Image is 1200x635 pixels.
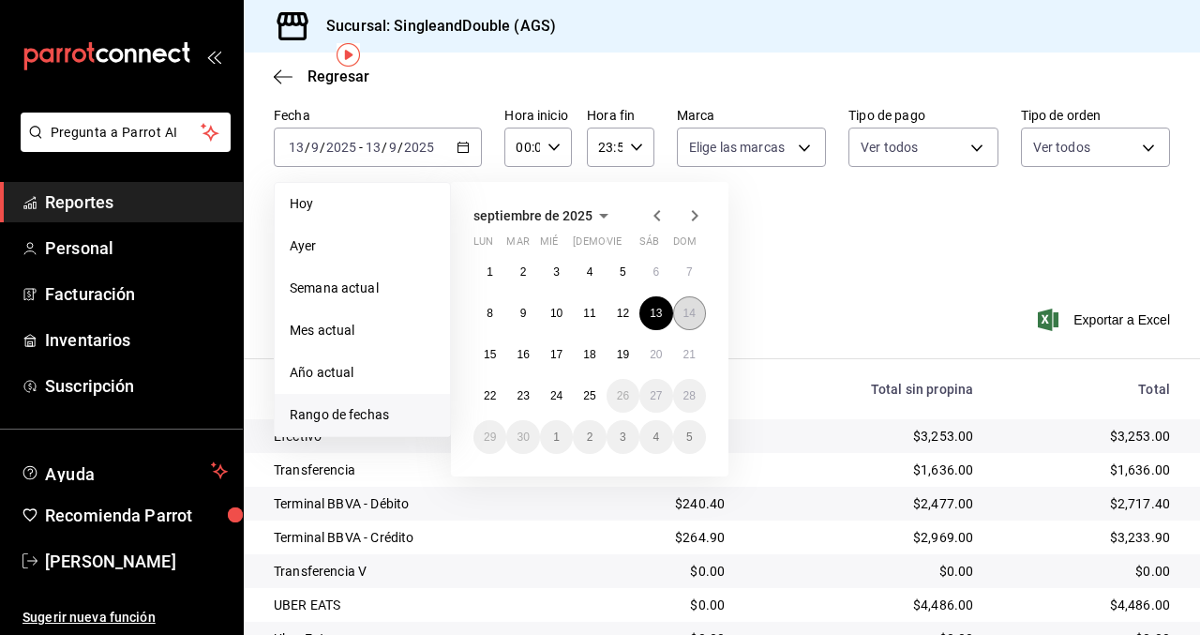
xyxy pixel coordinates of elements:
[606,596,725,614] div: $0.00
[311,15,556,38] h3: Sucursal: SingleandDouble (AGS)
[517,348,529,361] abbr: 16 de septiembre de 2025
[473,338,506,371] button: 15 de septiembre de 2025
[673,420,706,454] button: 5 de octubre de 2025
[274,109,482,122] label: Fecha
[620,265,626,279] abbr: 5 de septiembre de 2025
[607,255,639,289] button: 5 de septiembre de 2025
[550,307,562,320] abbr: 10 de septiembre de 2025
[686,431,693,444] abbr: 5 de octubre de 2025
[607,420,639,454] button: 3 de octubre de 2025
[587,109,654,122] label: Hora fin
[639,420,672,454] button: 4 de octubre de 2025
[45,373,228,399] span: Suscripción
[45,281,228,307] span: Facturación
[45,460,203,482] span: Ayuda
[683,307,696,320] abbr: 14 de septiembre de 2025
[484,348,496,361] abbr: 15 de septiembre de 2025
[13,136,231,156] a: Pregunta a Parrot AI
[1003,382,1170,397] div: Total
[573,235,683,255] abbr: jueves
[506,235,529,255] abbr: martes
[540,338,573,371] button: 17 de septiembre de 2025
[689,138,785,157] span: Elige las marcas
[650,307,662,320] abbr: 13 de septiembre de 2025
[310,140,320,155] input: --
[473,296,506,330] button: 8 de septiembre de 2025
[553,265,560,279] abbr: 3 de septiembre de 2025
[1003,562,1170,581] div: $0.00
[1021,109,1170,122] label: Tipo de orden
[607,379,639,413] button: 26 de septiembre de 2025
[639,338,672,371] button: 20 de septiembre de 2025
[45,549,228,574] span: [PERSON_NAME]
[540,235,558,255] abbr: miércoles
[550,389,562,402] abbr: 24 de septiembre de 2025
[22,608,228,627] span: Sugerir nueva función
[607,296,639,330] button: 12 de septiembre de 2025
[506,338,539,371] button: 16 de septiembre de 2025
[673,379,706,413] button: 28 de septiembre de 2025
[506,420,539,454] button: 30 de septiembre de 2025
[686,265,693,279] abbr: 7 de septiembre de 2025
[397,140,403,155] span: /
[683,389,696,402] abbr: 28 de septiembre de 2025
[1033,138,1090,157] span: Ver todos
[673,255,706,289] button: 7 de septiembre de 2025
[45,235,228,261] span: Personal
[484,431,496,444] abbr: 29 de septiembre de 2025
[288,140,305,155] input: --
[755,562,973,581] div: $0.00
[683,348,696,361] abbr: 21 de septiembre de 2025
[504,109,572,122] label: Hora inicio
[606,562,725,581] div: $0.00
[583,307,595,320] abbr: 11 de septiembre de 2025
[650,348,662,361] abbr: 20 de septiembre de 2025
[755,528,973,547] div: $2,969.00
[506,379,539,413] button: 23 de septiembre de 2025
[1003,494,1170,513] div: $2,717.40
[337,43,360,67] img: Tooltip marker
[673,296,706,330] button: 14 de septiembre de 2025
[848,109,997,122] label: Tipo de pago
[617,389,629,402] abbr: 26 de septiembre de 2025
[45,503,228,528] span: Recomienda Parrot
[587,431,593,444] abbr: 2 de octubre de 2025
[606,528,725,547] div: $264.90
[517,431,529,444] abbr: 30 de septiembre de 2025
[365,140,382,155] input: --
[861,138,918,157] span: Ver todos
[382,140,387,155] span: /
[206,49,221,64] button: open_drawer_menu
[45,327,228,353] span: Inventarios
[573,255,606,289] button: 4 de septiembre de 2025
[487,307,493,320] abbr: 8 de septiembre de 2025
[274,562,576,581] div: Transferencia V
[520,307,527,320] abbr: 9 de septiembre de 2025
[1042,309,1170,331] button: Exportar a Excel
[290,363,435,383] span: Año actual
[677,109,826,122] label: Marca
[1003,461,1170,479] div: $1,636.00
[639,255,672,289] button: 6 de septiembre de 2025
[484,389,496,402] abbr: 22 de septiembre de 2025
[290,321,435,340] span: Mes actual
[550,348,562,361] abbr: 17 de septiembre de 2025
[652,431,659,444] abbr: 4 de octubre de 2025
[573,379,606,413] button: 25 de septiembre de 2025
[45,189,228,215] span: Reportes
[506,255,539,289] button: 2 de septiembre de 2025
[487,265,493,279] abbr: 1 de septiembre de 2025
[639,296,672,330] button: 13 de septiembre de 2025
[290,405,435,425] span: Rango de fechas
[583,348,595,361] abbr: 18 de septiembre de 2025
[520,265,527,279] abbr: 2 de septiembre de 2025
[51,123,202,143] span: Pregunta a Parrot AI
[359,140,363,155] span: -
[290,279,435,298] span: Semana actual
[274,528,576,547] div: Terminal BBVA - Crédito
[473,420,506,454] button: 29 de septiembre de 2025
[607,338,639,371] button: 19 de septiembre de 2025
[307,68,369,85] span: Regresar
